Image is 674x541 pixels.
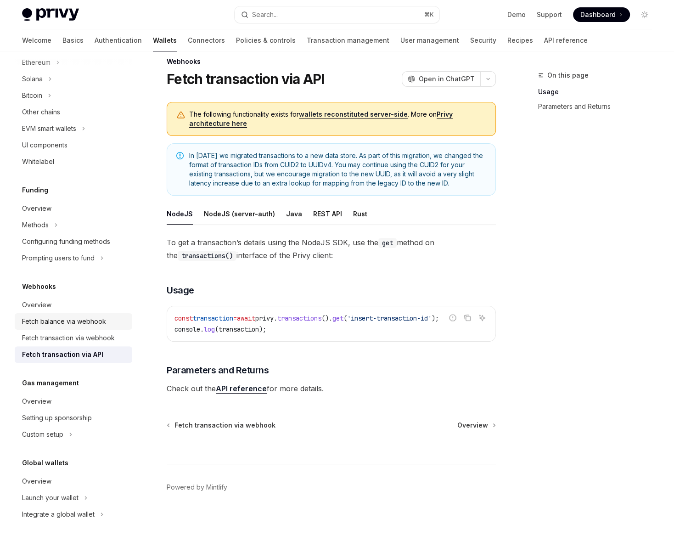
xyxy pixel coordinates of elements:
button: Report incorrect code [447,312,459,324]
span: = [233,314,237,322]
span: ( [215,325,219,333]
a: Parameters and Returns [538,99,659,114]
div: Other chains [22,107,60,118]
a: Overview [15,473,132,490]
div: Rust [353,203,367,225]
a: Other chains [15,104,132,120]
a: Fetch balance via webhook [15,313,132,330]
div: Search... [252,9,278,20]
div: EVM smart wallets [22,123,76,134]
span: In [DATE] we migrated transactions to a new data store. As part of this migration, we changed the... [189,151,486,188]
div: Custom setup [22,429,63,440]
a: API reference [216,384,267,394]
span: Overview [457,421,488,430]
button: Toggle EVM smart wallets section [15,120,132,137]
div: Overview [22,299,51,310]
span: log [204,325,215,333]
span: const [174,314,193,322]
div: REST API [313,203,342,225]
div: Launch your wallet [22,492,79,503]
button: Toggle dark mode [637,7,652,22]
a: Wallets [153,29,177,51]
div: Fetch transaction via webhook [22,332,115,344]
a: Whitelabel [15,153,132,170]
a: wallets reconstituted server-side [299,110,408,118]
span: Open in ChatGPT [419,74,475,84]
a: User management [400,29,459,51]
span: ( [343,314,347,322]
svg: Warning [176,111,185,120]
button: Toggle Launch your wallet section [15,490,132,506]
div: Solana [22,73,43,85]
span: . [200,325,204,333]
button: Toggle Methods section [15,217,132,233]
div: Overview [22,476,51,487]
a: Basics [62,29,84,51]
a: Fetch transaction via API [15,346,132,363]
a: API reference [544,29,588,51]
span: Check out the for more details. [167,382,496,395]
button: Toggle Solana section [15,71,132,87]
a: Support [537,10,562,19]
h5: Funding [22,185,48,196]
svg: Note [176,152,184,159]
a: Security [470,29,496,51]
span: Dashboard [580,10,616,19]
div: NodeJS [167,203,193,225]
h1: Fetch transaction via API [167,71,324,87]
span: The following functionality exists for . More on [189,110,486,128]
span: 'insert-transaction-id' [347,314,432,322]
a: Demo [507,10,526,19]
span: (). [321,314,332,322]
a: Recipes [507,29,533,51]
button: Ask AI [476,312,488,324]
div: Overview [22,203,51,214]
div: Java [286,203,302,225]
a: Fetch transaction via webhook [168,421,275,430]
span: To get a transaction’s details using the NodeJS SDK, use the method on the interface of the Privy... [167,236,496,262]
button: Toggle Prompting users to fund section [15,250,132,266]
div: Bitcoin [22,90,42,101]
a: UI components [15,137,132,153]
a: Overview [15,200,132,217]
span: get [332,314,343,322]
a: Connectors [188,29,225,51]
a: Dashboard [573,7,630,22]
button: Toggle Bitcoin section [15,87,132,104]
span: await [237,314,255,322]
a: Authentication [95,29,142,51]
span: Parameters and Returns [167,364,269,377]
span: ⌘ K [424,11,434,18]
h5: Global wallets [22,457,68,468]
a: Setting up sponsorship [15,410,132,426]
div: NodeJS (server-auth) [204,203,275,225]
a: Overview [15,297,132,313]
div: Integrate a global wallet [22,509,95,520]
span: transaction [219,325,259,333]
button: Toggle Integrate a global wallet section [15,506,132,523]
div: Fetch balance via webhook [22,316,106,327]
h5: Webhooks [22,281,56,292]
button: Toggle Custom setup section [15,426,132,443]
code: get [378,238,397,248]
span: ); [259,325,266,333]
a: Policies & controls [236,29,296,51]
img: light logo [22,8,79,21]
div: UI components [22,140,67,151]
div: Setting up sponsorship [22,412,92,423]
div: Webhooks [167,57,496,66]
a: Usage [538,85,659,99]
div: Whitelabel [22,156,54,167]
a: Fetch transaction via webhook [15,330,132,346]
div: Fetch transaction via API [22,349,103,360]
code: transactions() [178,251,236,261]
span: Usage [167,284,194,297]
div: Configuring funding methods [22,236,110,247]
a: Configuring funding methods [15,233,132,250]
button: Open search [235,6,440,23]
div: Prompting users to fund [22,253,95,264]
a: Welcome [22,29,51,51]
button: Open in ChatGPT [402,71,480,87]
div: Overview [22,396,51,407]
span: Fetch transaction via webhook [174,421,275,430]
